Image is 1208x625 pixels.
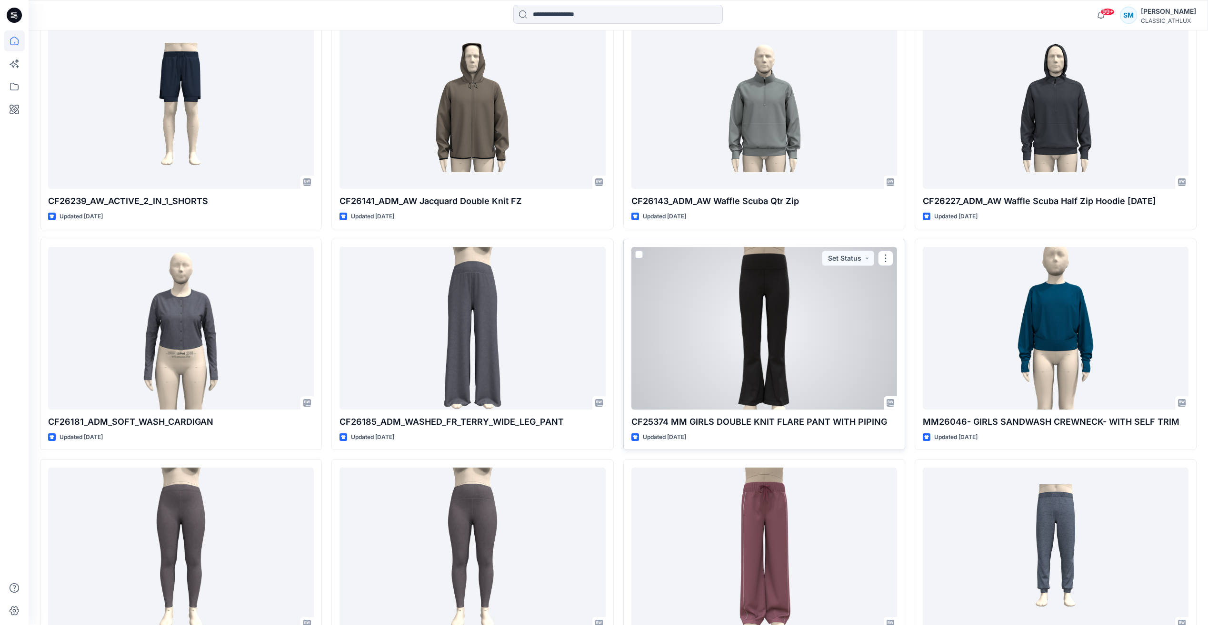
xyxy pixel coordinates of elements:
[1100,8,1115,16] span: 99+
[1120,7,1137,24] div: SM
[631,26,897,188] a: CF26143_ADM_AW Waffle Scuba Qtr Zip
[923,195,1188,208] p: CF26227_ADM_AW Waffle Scuba Half Zip Hoodie [DATE]
[934,212,978,222] p: Updated [DATE]
[643,212,686,222] p: Updated [DATE]
[1141,6,1196,17] div: [PERSON_NAME]
[631,415,897,429] p: CF25374 MM GIRLS DOUBLE KNIT FLARE PANT WITH PIPING
[339,247,605,409] a: CF26185_ADM_WASHED_FR_TERRY_WIDE_LEG_PANT
[60,432,103,442] p: Updated [DATE]
[48,195,314,208] p: CF26239_AW_ACTIVE_2_IN_1_SHORTS
[60,212,103,222] p: Updated [DATE]
[1141,17,1196,24] div: CLASSIC_ATHLUX
[923,26,1188,188] a: CF26227_ADM_AW Waffle Scuba Half Zip Hoodie 26SEP25
[339,415,605,429] p: CF26185_ADM_WASHED_FR_TERRY_WIDE_LEG_PANT
[48,26,314,188] a: CF26239_AW_ACTIVE_2_IN_1_SHORTS
[351,212,394,222] p: Updated [DATE]
[934,432,978,442] p: Updated [DATE]
[631,247,897,409] a: CF25374 MM GIRLS DOUBLE KNIT FLARE PANT WITH PIPING
[923,415,1188,429] p: MM26046- GIRLS SANDWASH CREWNECK- WITH SELF TRIM
[923,247,1188,409] a: MM26046- GIRLS SANDWASH CREWNECK- WITH SELF TRIM
[339,26,605,188] a: CF26141_ADM_AW Jacquard Double Knit FZ
[48,247,314,409] a: CF26181_ADM_SOFT_WASH_CARDIGAN
[631,195,897,208] p: CF26143_ADM_AW Waffle Scuba Qtr Zip
[351,432,394,442] p: Updated [DATE]
[48,415,314,429] p: CF26181_ADM_SOFT_WASH_CARDIGAN
[643,432,686,442] p: Updated [DATE]
[339,195,605,208] p: CF26141_ADM_AW Jacquard Double Knit FZ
